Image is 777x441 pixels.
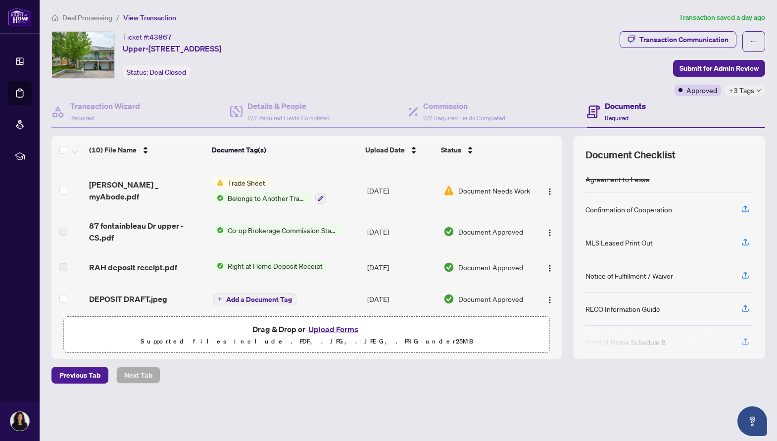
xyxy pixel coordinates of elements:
div: RECO Information Guide [585,303,660,314]
span: Add a Document Tag [226,296,292,303]
img: Logo [546,296,554,304]
span: DEPOSIT DRAFT.jpeg [89,293,167,305]
button: Submit for Admin Review [673,60,765,77]
h4: Transaction Wizard [70,100,140,112]
div: Status: [123,65,190,79]
h4: Details & People [247,100,330,112]
img: Document Status [443,226,454,237]
img: Logo [546,264,554,272]
span: Deal Processing [62,13,112,22]
span: +3 Tags [729,85,754,96]
span: Required [605,114,629,122]
img: Status Icon [213,177,224,188]
th: Document Tag(s) [208,136,361,164]
span: Co-op Brokerage Commission Statement [224,225,341,236]
span: (10) File Name [89,145,137,155]
span: View Transaction [123,13,176,22]
img: Profile Icon [10,412,29,431]
img: Status Icon [213,193,224,203]
span: Required [70,114,94,122]
div: Notice of Fulfillment / Waiver [585,270,673,281]
span: Right at Home Deposit Receipt [224,260,327,271]
td: [DATE] [363,212,439,251]
div: MLS Leased Print Out [585,237,653,248]
img: IMG-C12213892_1.jpg [52,32,114,78]
button: Logo [542,291,558,307]
th: Upload Date [361,136,437,164]
img: Status Icon [213,225,224,236]
button: Add a Document Tag [213,294,296,305]
h4: Documents [605,100,646,112]
button: Upload Forms [305,323,361,336]
button: Logo [542,183,558,198]
li: / [116,12,119,23]
span: home [51,14,58,21]
button: Open asap [737,406,767,436]
div: Agreement to Lease [585,174,649,185]
img: Document Status [443,262,454,273]
span: RAH deposit receipt.pdf [89,261,177,273]
span: Submit for Admin Review [680,60,759,76]
span: [PERSON_NAME] _ myAbode.pdf [89,179,205,202]
div: Confirmation of Cooperation [585,204,672,215]
span: Trade Sheet [224,177,269,188]
span: 43867 [149,33,172,42]
span: Document Approved [458,294,523,304]
span: Drag & Drop orUpload FormsSupported files include .PDF, .JPG, .JPEG, .PNG under25MB [64,317,549,353]
h4: Commission [423,100,505,112]
span: Status [441,145,461,155]
button: Logo [542,224,558,240]
td: [DATE] [363,251,439,283]
span: Upper-[STREET_ADDRESS] [123,43,221,54]
button: Logo [542,259,558,275]
button: Previous Tab [51,367,108,384]
span: ellipsis [750,38,757,45]
span: Approved [686,85,717,96]
span: Document Approved [458,226,523,237]
span: plus [217,296,222,301]
article: Transaction saved a day ago [679,12,765,23]
button: Transaction Communication [620,31,736,48]
div: Transaction Communication [639,32,728,48]
td: [DATE] [363,169,439,212]
td: [DATE] [363,283,439,315]
img: Document Status [443,185,454,196]
span: 87 fontainbleau Dr upper - CS.pdf [89,220,205,244]
span: Document Checklist [585,148,676,162]
img: Status Icon [213,260,224,271]
span: Document Needs Work [458,185,530,196]
p: Supported files include .PDF, .JPG, .JPEG, .PNG under 25 MB [70,336,543,347]
span: down [756,88,761,93]
img: Document Status [443,294,454,304]
button: Status IconTrade SheetStatus IconBelongs to Another Transaction [213,177,326,204]
img: logo [8,7,32,26]
span: Document Approved [458,262,523,273]
span: Drag & Drop or [252,323,361,336]
th: Status [437,136,532,164]
span: Upload Date [365,145,405,155]
span: Previous Tab [59,367,100,383]
img: Logo [546,188,554,196]
th: (10) File Name [85,136,208,164]
span: 2/2 Required Fields Completed [247,114,330,122]
button: Add a Document Tag [213,293,296,305]
span: 2/2 Required Fields Completed [423,114,505,122]
div: Ticket #: [123,31,172,43]
button: Status IconCo-op Brokerage Commission Statement [213,225,341,236]
span: Deal Closed [149,68,186,77]
img: Logo [546,229,554,237]
button: Next Tab [116,367,160,384]
button: Status IconRight at Home Deposit Receipt [213,260,327,271]
span: Belongs to Another Transaction [224,193,311,203]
